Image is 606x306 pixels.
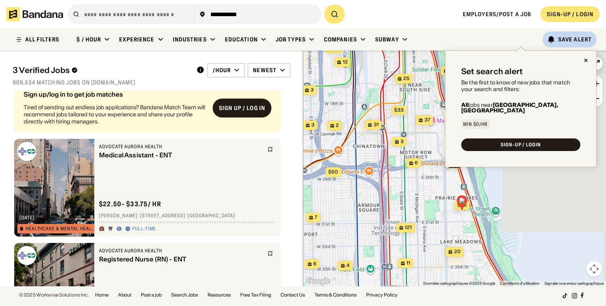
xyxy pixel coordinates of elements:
span: 7 [315,214,318,221]
div: Sign up/log in to get job matches [24,91,206,97]
span: 11 [406,260,410,267]
span: 2 [336,122,339,129]
div: grid [13,91,290,286]
span: 37 [425,117,430,123]
span: 3 [400,138,404,145]
div: Newest [253,67,277,74]
a: Ouvrir cette zone dans Google Maps (dans une nouvelle fenêtre) [305,276,331,286]
div: /hour [213,67,231,74]
span: $50 [328,169,338,175]
a: Conditions d'utilisation (s'ouvre dans un nouvel onglet) [500,281,540,285]
span: 25 [403,75,410,82]
div: Full-time [132,226,156,232]
span: 20 [454,248,461,255]
b: [GEOGRAPHIC_DATA], [GEOGRAPHIC_DATA] [461,101,558,114]
span: 121 [405,224,412,231]
div: Min $0/hr [463,122,488,127]
div: Healthcare & Mental Health [26,226,95,231]
div: Job Types [276,36,306,43]
img: Advocate Aurora Health logo [17,142,36,161]
span: 6 [415,160,418,166]
button: Commandes de la caméra de la carte [586,261,602,277]
div: [DATE] [19,215,35,220]
a: Privacy Policy [366,293,398,297]
span: 4 [346,262,350,269]
img: Advocate Aurora Health logo [17,246,36,265]
a: Resources [208,293,231,297]
div: Experience [119,36,154,43]
div: © 2025 Workwise Solutions Inc. [19,293,89,297]
div: Sign up / Log in [219,104,265,112]
div: SIGN-UP / LOGIN [547,11,593,18]
div: ALL FILTERS [25,37,59,42]
a: Employers/Post a job [463,11,531,18]
div: Be the first to know of new jobs that match your search and filters: [461,79,580,93]
a: Signaler une erreur cartographique [544,281,604,285]
b: All [461,101,469,108]
a: Free Tax Filing [240,293,271,297]
div: 3 Verified Jobs [13,65,190,75]
span: 3 [310,87,314,93]
span: $33 [394,107,404,113]
div: Registered Nurse (RN) - ENT [99,256,263,263]
a: Contact Us [281,293,305,297]
div: Medical Assistant - ENT [99,151,263,159]
div: Subway [375,36,399,43]
img: Bandana logotype [6,7,63,21]
div: jobs near [461,102,580,113]
img: Google [305,276,331,286]
div: Education [225,36,258,43]
div: Advocate Aurora Health [99,144,263,150]
div: Companies [324,36,357,43]
div: $ / hour [77,36,101,43]
div: Industries [173,36,207,43]
span: 6 [313,261,316,267]
div: [PERSON_NAME] · [STREET_ADDRESS] · [GEOGRAPHIC_DATA] [99,213,276,219]
div: 909,534 matching jobs on [DOMAIN_NAME] [13,79,290,86]
span: 31 [374,121,379,128]
a: Home [95,293,108,297]
span: Données cartographiques ©2025 Google [423,281,495,285]
a: Search Jobs [171,293,198,297]
div: Set search alert [461,67,523,76]
div: $ 22.50 - $33.75 / hr [99,200,161,208]
span: 3 [311,122,314,129]
a: About [118,293,131,297]
a: Post a job [141,293,162,297]
div: SIGN-UP / LOGIN [501,142,541,147]
div: Tired of sending out endless job applications? Bandana Match Team will recommend jobs tailored to... [24,104,206,125]
span: 12 [343,59,348,65]
a: Terms & Conditions [314,293,357,297]
div: Save Alert [558,36,592,43]
div: Advocate Aurora Health [99,248,263,254]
